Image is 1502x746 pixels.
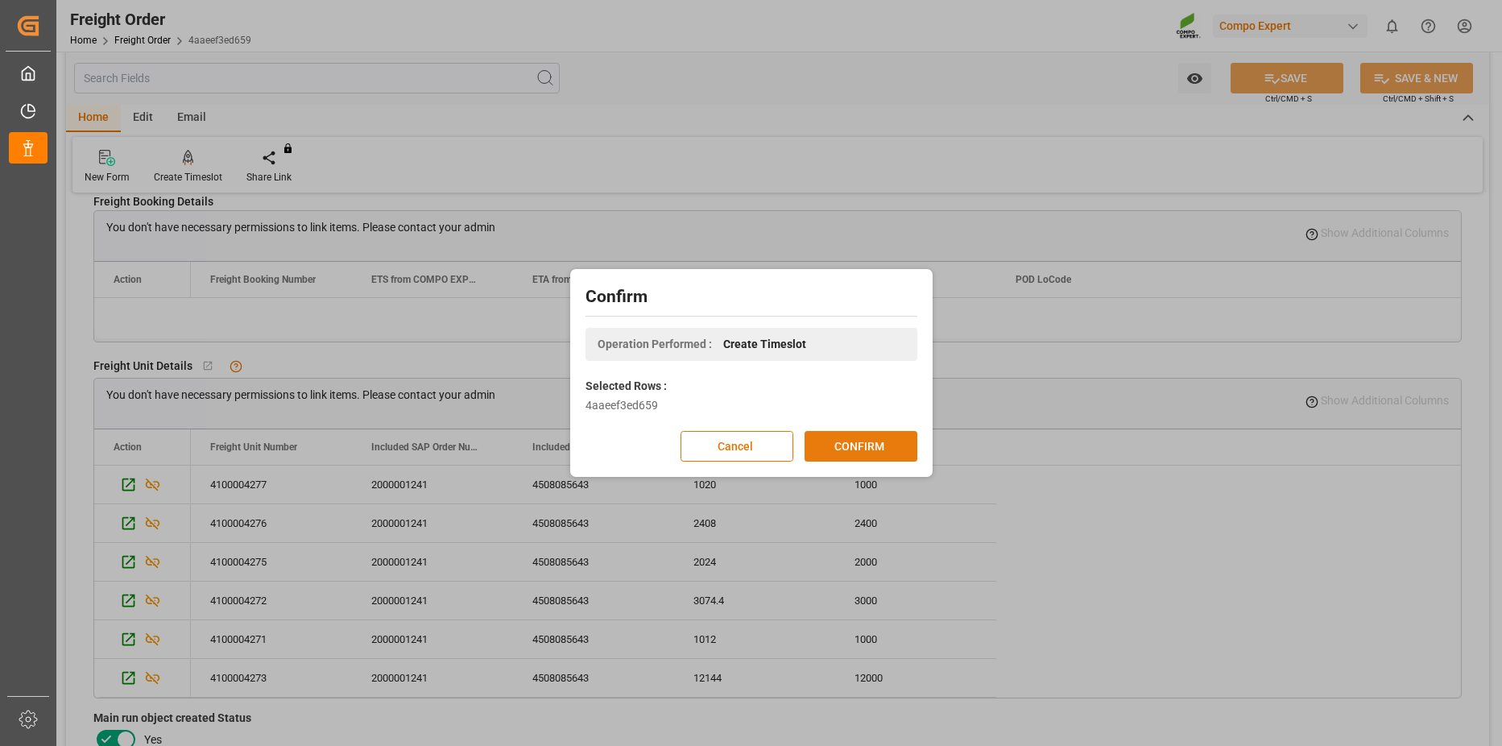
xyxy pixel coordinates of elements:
[681,431,793,462] button: Cancel
[598,336,712,353] span: Operation Performed :
[585,378,667,395] label: Selected Rows :
[805,431,917,462] button: CONFIRM
[723,336,806,353] span: Create Timeslot
[585,284,917,310] h2: Confirm
[585,397,917,414] div: 4aaeef3ed659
